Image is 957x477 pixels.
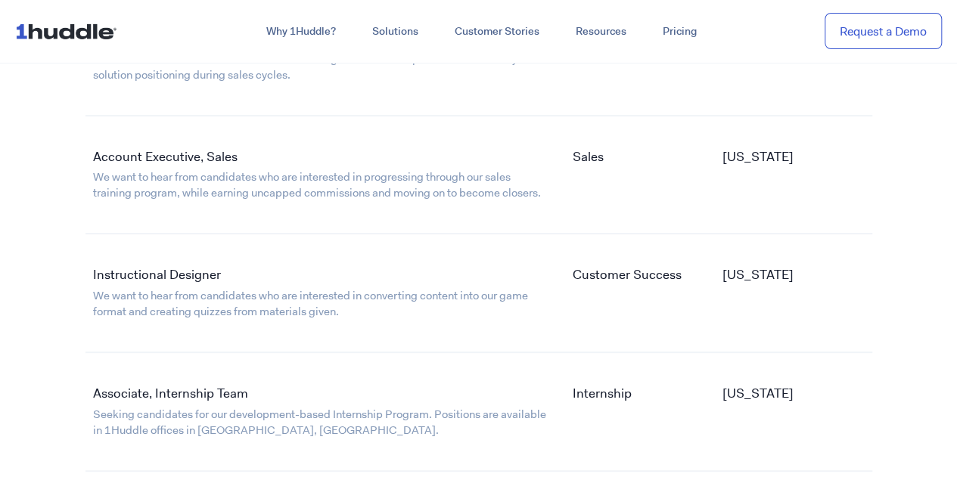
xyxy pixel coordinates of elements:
[93,148,238,165] a: Account Executive, Sales
[573,385,632,401] a: Internship
[93,169,541,200] a: We want to hear from candidates who are interested in progressing through our sales training prog...
[558,18,645,45] a: Resources
[825,13,942,50] a: Request a Demo
[722,266,794,283] a: [US_STATE]
[722,148,794,165] a: [US_STATE]
[93,385,248,401] a: Associate, Internship Team
[573,148,604,165] a: Sales
[573,266,682,283] a: Customer Success
[645,18,715,45] a: Pricing
[248,18,354,45] a: Why 1Huddle?
[93,266,221,283] a: Instructional Designer
[93,51,539,82] a: This is a hands-on technical consultant who can go wide and deep on solution delivery and solutio...
[93,407,546,438] a: Seeking candidates for our development-based Internship Program. Positions are available in 1Hudd...
[722,385,794,401] a: [US_STATE]
[437,18,558,45] a: Customer Stories
[15,17,123,45] img: ...
[354,18,437,45] a: Solutions
[93,288,528,319] a: We want to hear from candidates who are interested in converting content into our game format and...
